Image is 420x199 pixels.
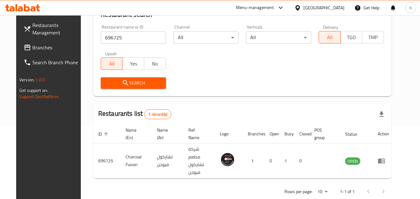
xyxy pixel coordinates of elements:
span: TGO [343,33,360,42]
span: 1.0.0 [35,76,45,84]
p: 1-1 of 1 [340,188,355,196]
span: Search Branch Phone [32,59,81,66]
span: Yes [125,59,142,68]
span: No [147,59,164,68]
span: Status [345,130,365,138]
span: Name (En) [126,126,145,141]
button: Search [101,77,166,89]
td: تشاركول فيوجن [152,143,183,179]
th: Closed [294,124,309,143]
button: All [101,57,123,70]
td: 1 [279,143,294,179]
h2: Restaurant search [101,10,384,19]
label: Upsell [105,51,117,56]
div: All [173,31,239,44]
span: Get support on: [19,86,48,94]
span: ID [98,130,110,138]
button: Yes [122,57,144,70]
div: Menu-management [236,4,274,11]
th: Branches [243,124,265,143]
span: 1 record(s) [145,111,171,117]
a: Support.OpsPlatform [19,93,59,101]
input: Search for restaurant name or ID.. [101,31,166,44]
span: h [409,4,412,11]
td: Charcoal Fusion [121,143,152,179]
a: Restaurants Management [19,18,86,40]
div: Total records count [144,109,171,119]
span: All [321,33,338,42]
span: Search [106,79,161,87]
span: Branches [32,44,81,51]
div: All [246,31,311,44]
span: OPEN [345,158,360,165]
th: Open [265,124,279,143]
img: Charcoal Fusion [220,152,235,167]
span: Ref. Name [188,126,207,141]
th: Logo [215,124,243,143]
table: enhanced table [93,124,394,179]
th: Busy [279,124,294,143]
td: شركة مطعم تشاركول فيوجن [183,143,215,179]
span: Name (Ar) [157,126,176,141]
td: 696725 [93,143,121,179]
div: Export file [374,107,389,122]
div: [GEOGRAPHIC_DATA] [303,4,344,11]
a: Search Branch Phone [19,55,86,70]
td: 0 [265,143,279,179]
button: TGO [340,31,362,43]
a: Branches [19,40,86,55]
span: TMP [365,33,381,42]
label: Delivery [323,25,339,29]
span: All [104,59,120,68]
button: No [144,57,166,70]
td: 1 [243,143,265,179]
p: Rows per page: [284,188,312,196]
th: Action [373,124,394,143]
h2: Restaurants list [98,109,171,119]
span: POS group [314,126,333,141]
td: 0 [294,143,309,179]
div: Rows per page: [315,187,330,197]
span: Version: [19,76,35,84]
button: TMP [362,31,384,43]
div: Menu [378,157,389,165]
button: All [319,31,341,43]
span: Restaurants Management [32,21,81,36]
